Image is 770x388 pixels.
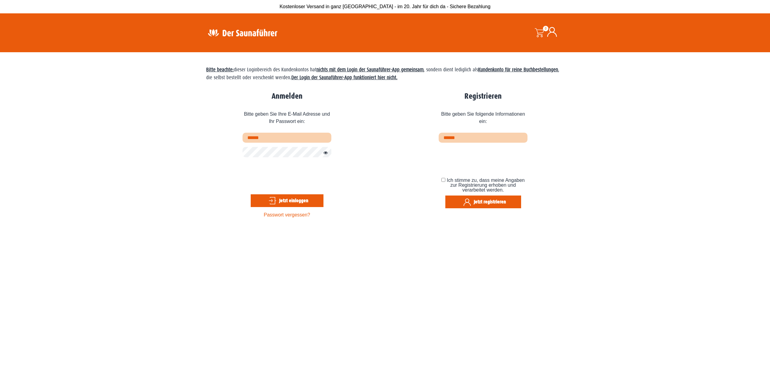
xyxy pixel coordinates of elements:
span: Bitte geben Sie Ihre E-Mail Adresse und Ihr Passwort ein: [243,106,331,133]
input: Ich stimme zu, dass meine Angaben zur Registrierung erhoben und verarbeitet werden. [441,178,445,182]
h2: Registrieren [439,92,527,101]
iframe: reCAPTCHA [243,162,335,185]
h2: Anmelden [243,92,331,101]
strong: Kundenkonto für reine Buchbestellungen [478,67,558,73]
strong: nichts mit dem Login der Saunaführer-App gemeinsam [316,67,423,73]
iframe: reCAPTCHA [439,147,531,171]
span: 0 [543,26,548,31]
a: Passwort vergessen? [264,212,310,217]
button: Jetzt einloggen [251,194,323,207]
span: Bitte beachte: [206,67,234,73]
span: dieser Loginbereich des Kundenkontos hat , sondern dient lediglich als , die selbst bestellt oder... [206,67,559,80]
span: Bitte geben Sie folgende Informationen ein: [439,106,527,133]
button: Jetzt registrieren [445,196,521,208]
span: Kostenloser Versand in ganz [GEOGRAPHIC_DATA] - im 20. Jahr für dich da - Sichere Bezahlung [280,4,490,9]
button: Passwort anzeigen [320,149,328,157]
strong: Der Login der Saunaführer-App funktioniert hier nicht. [291,75,397,80]
span: Ich stimme zu, dass meine Angaben zur Registrierung erhoben und verarbeitet werden. [447,178,525,192]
